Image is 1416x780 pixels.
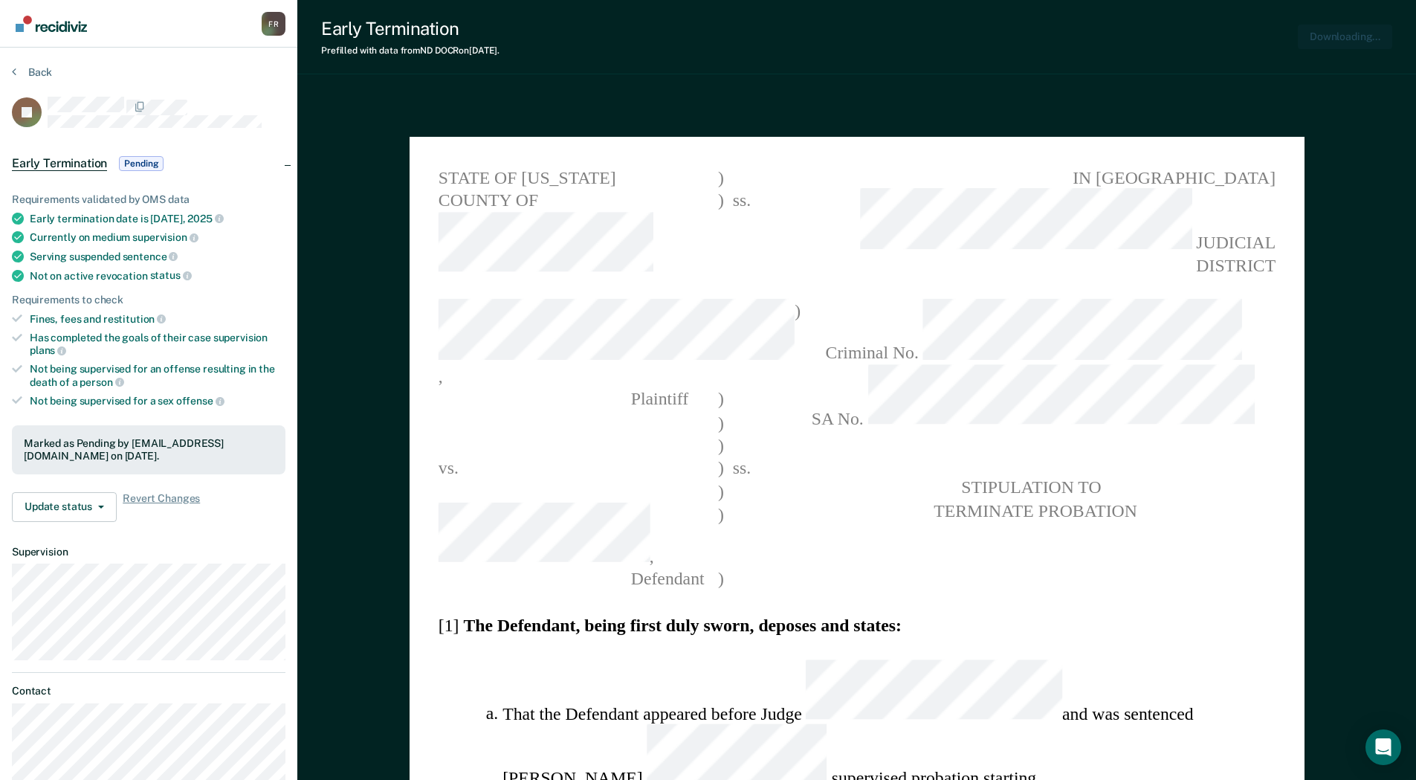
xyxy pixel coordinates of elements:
[150,269,192,281] span: status
[723,189,758,277] span: ss.
[791,166,1276,189] span: IN [GEOGRAPHIC_DATA]
[438,458,458,477] span: vs.
[132,231,198,243] span: supervision
[438,613,1275,636] section: [1]
[1365,729,1401,765] div: Open Intercom Messenger
[438,390,688,409] span: Plaintiff
[438,503,717,568] span: ,
[717,388,723,411] span: )
[16,16,87,32] img: Recidiviz
[321,45,500,56] div: Prefilled with data from ND DOCR on [DATE] .
[30,269,285,283] div: Not on active revocation
[12,156,107,171] span: Early Termination
[1298,25,1392,49] button: Downloading...
[30,212,285,225] div: Early termination date is [DATE],
[12,546,285,558] dt: Supervision
[123,492,200,522] span: Revert Changes
[12,492,117,522] button: Update status
[30,394,285,407] div: Not being supervised for a sex
[103,313,166,325] span: restitution
[438,570,704,589] span: Defendant
[262,12,285,36] div: F R
[30,231,285,244] div: Currently on medium
[30,250,285,263] div: Serving suspended
[187,213,223,225] span: 2025
[438,300,794,387] span: ,
[717,166,723,189] span: )
[30,332,285,357] div: Has completed the goals of their case supervision
[717,503,723,568] span: )
[438,189,717,277] span: COUNTY OF
[717,410,723,433] span: )
[791,365,1276,431] span: SA No.
[791,300,1276,365] span: Criminal No.
[24,437,274,462] div: Marked as Pending by [EMAIL_ADDRESS][DOMAIN_NAME] on [DATE].
[12,685,285,697] dt: Contact
[791,189,1276,277] span: JUDICIAL DISTRICT
[463,615,901,634] strong: The Defendant, being first duly sworn, deposes and states:
[717,189,723,277] span: )
[717,567,723,590] span: )
[723,457,758,480] span: ss.
[30,344,66,356] span: plans
[80,376,123,388] span: person
[123,251,178,262] span: sentence
[12,193,285,206] div: Requirements validated by OMS data
[717,433,723,457] span: )
[438,166,717,189] span: STATE OF [US_STATE]
[30,363,285,388] div: Not being supervised for an offense resulting in the death of a
[717,457,723,480] span: )
[12,65,52,79] button: Back
[791,476,1276,522] pre: STIPULATION TO TERMINATE PROBATION
[262,12,285,36] button: Profile dropdown button
[176,395,224,407] span: offense
[321,18,500,39] div: Early Termination
[12,294,285,306] div: Requirements to check
[30,312,285,326] div: Fines, fees and
[119,156,164,171] span: Pending
[717,480,723,503] span: )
